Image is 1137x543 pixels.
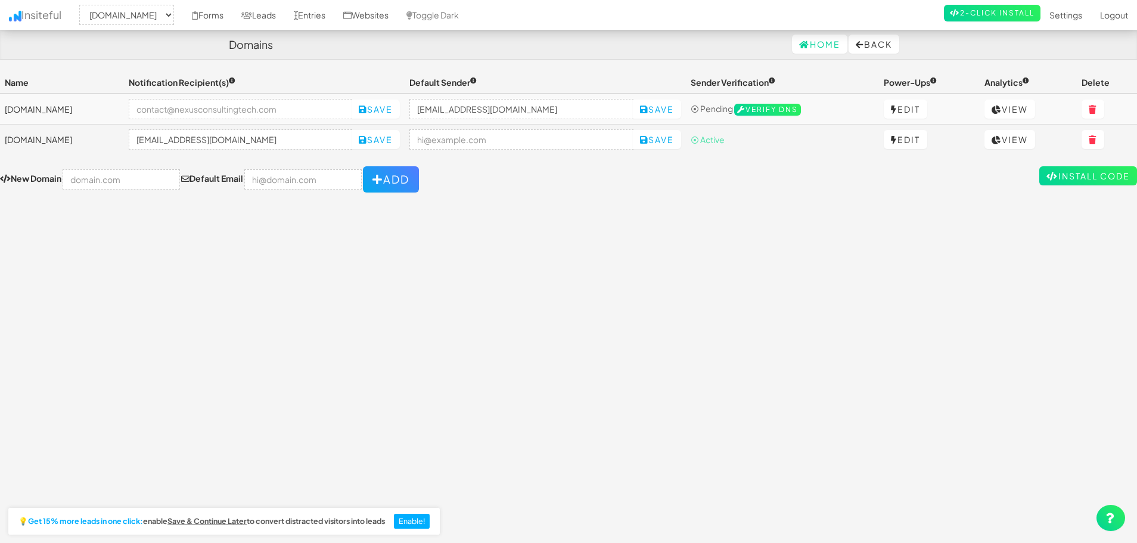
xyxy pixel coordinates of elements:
a: View [984,100,1035,119]
th: Delete [1077,72,1137,94]
u: Save & Continue Later [167,516,247,526]
a: Save & Continue Later [167,517,247,526]
button: Back [849,35,899,54]
a: Home [792,35,847,54]
a: Edit [884,100,927,119]
span: Notification Recipient(s) [129,77,235,88]
input: hi@example.com [409,99,633,119]
button: Enable! [394,514,430,529]
a: Edit [884,130,927,149]
span: ⦿ Pending [691,103,733,114]
button: Save [633,100,681,119]
button: Save [352,100,400,119]
a: Verify DNS [734,103,801,114]
h4: Domains [229,39,273,51]
input: contact@nexusconsultingtech.com [129,129,353,150]
span: Power-Ups [884,77,937,88]
span: ⦿ Active [691,134,725,145]
strong: Get 15% more leads in one click: [28,517,143,526]
input: hi@example.com [409,129,633,150]
a: View [984,130,1035,149]
h2: 💡 enable to convert distracted visitors into leads [18,517,385,526]
button: Save [352,130,400,149]
span: Verify DNS [734,104,801,116]
span: Default Sender [409,77,477,88]
span: Analytics [984,77,1029,88]
input: hi@domain.com [244,169,362,190]
input: domain.com [63,169,180,190]
input: contact@nexusconsultingtech.com [129,99,353,119]
a: 2-Click Install [944,5,1040,21]
img: icon.png [9,11,21,21]
label: Default Email [181,172,243,184]
button: Save [633,130,681,149]
span: Sender Verification [691,77,775,88]
button: Add [363,166,419,193]
a: Install Code [1039,166,1137,185]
